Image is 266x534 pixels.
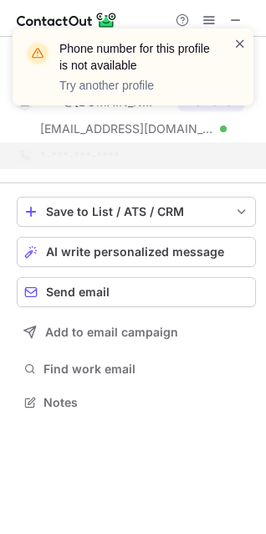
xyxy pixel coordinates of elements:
span: Notes [43,395,249,410]
span: Add to email campaign [45,326,178,339]
button: Find work email [17,357,256,381]
button: Send email [17,277,256,307]
span: Find work email [43,362,249,377]
img: warning [24,40,51,67]
button: AI write personalized message [17,237,256,267]
button: Notes [17,391,256,414]
img: ContactOut v5.3.10 [17,10,117,30]
div: Save to List / ATS / CRM [46,205,227,218]
header: Phone number for this profile is not available [59,40,213,74]
button: save-profile-one-click [17,197,256,227]
span: Send email [46,285,110,299]
p: Try another profile [59,77,213,94]
span: AI write personalized message [46,245,224,259]
button: Add to email campaign [17,317,256,347]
